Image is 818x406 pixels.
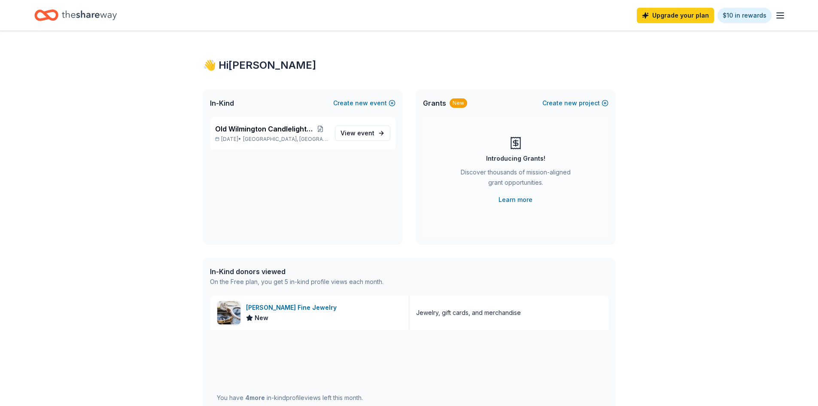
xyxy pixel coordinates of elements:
span: 4 more [245,394,265,401]
p: [DATE] • [215,136,328,143]
div: 👋 Hi [PERSON_NAME] [203,58,615,72]
div: New [450,98,467,108]
a: Learn more [499,195,532,205]
span: View [341,128,374,138]
a: $10 in rewards [718,8,772,23]
span: new [355,98,368,108]
div: Introducing Grants! [486,153,545,164]
span: Old Wilmington Candlelight Tour [215,124,313,134]
div: On the Free plan, you get 5 in-kind profile views each month. [210,277,383,287]
a: Home [34,5,117,25]
button: Createnewproject [542,98,608,108]
span: Grants [423,98,446,108]
div: You have in-kind profile views left this month. [217,393,363,403]
span: event [357,129,374,137]
a: View event [335,125,390,141]
div: In-Kind donors viewed [210,266,383,277]
span: New [255,313,268,323]
span: new [564,98,577,108]
div: [PERSON_NAME] Fine Jewelry [246,302,340,313]
button: Createnewevent [333,98,395,108]
a: Upgrade your plan [637,8,714,23]
img: Image for Bailey's Fine Jewelry [217,301,240,324]
div: Discover thousands of mission-aligned grant opportunities. [457,167,574,191]
span: [GEOGRAPHIC_DATA], [GEOGRAPHIC_DATA] [243,136,328,143]
div: Jewelry, gift cards, and merchandise [416,308,521,318]
span: In-Kind [210,98,234,108]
